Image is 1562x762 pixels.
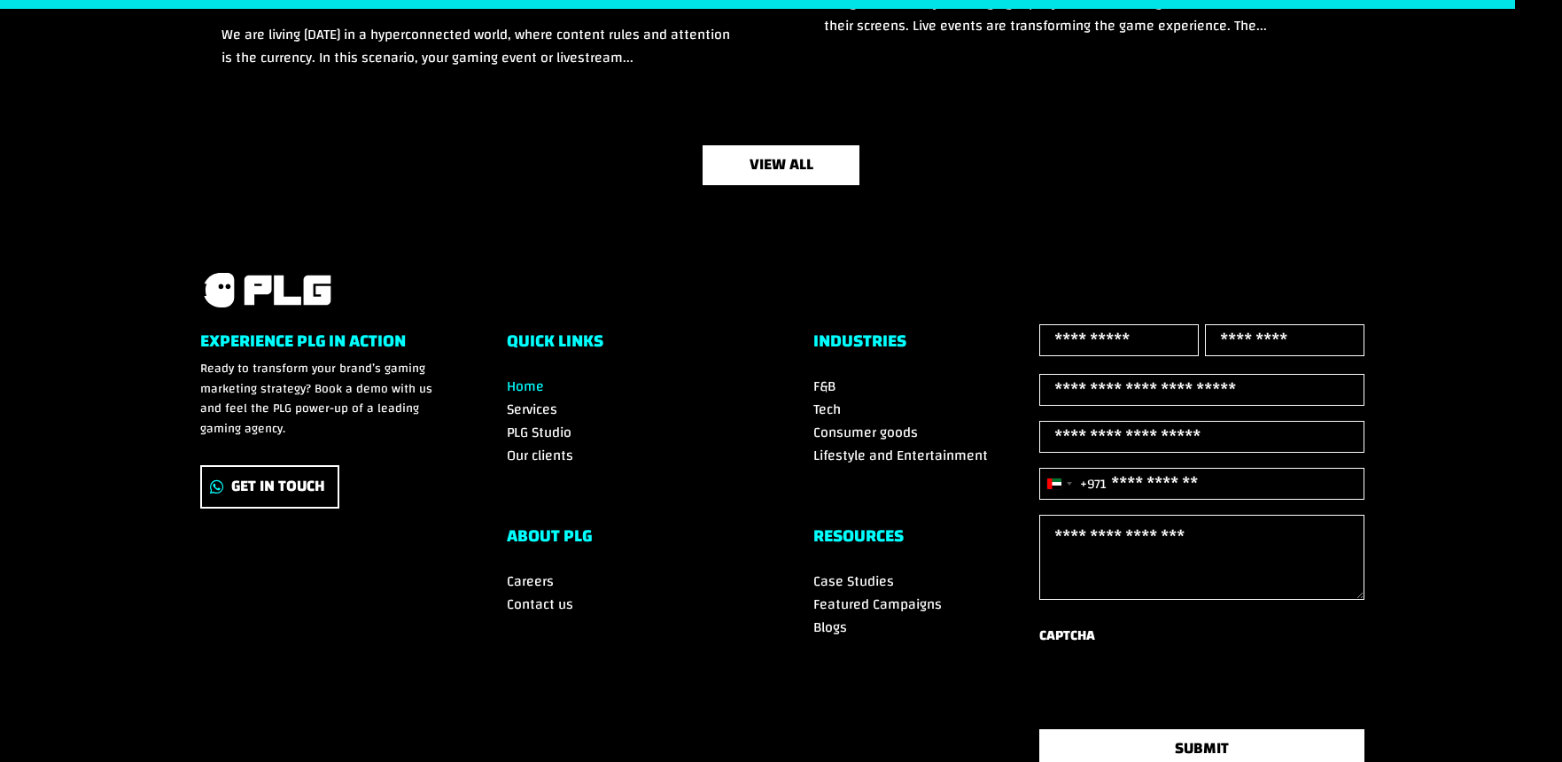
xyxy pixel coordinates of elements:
[813,373,835,400] a: F&B
[507,591,573,618] a: Contact us
[813,568,894,595] a: Case Studies
[507,396,557,423] a: Services
[200,465,339,509] a: Get In Touch
[813,614,847,641] a: Blogs
[507,373,544,400] a: Home
[1039,655,1309,724] iframe: reCAPTCHA
[1040,469,1107,499] button: Selected country
[200,270,333,310] img: PLG logo
[1039,624,1095,648] label: CAPTCHA
[813,419,918,446] a: Consumer goods
[813,527,1056,554] h6: RESOURCES
[813,332,1056,359] h6: Industries
[813,442,988,469] a: Lifestyle and Entertainment
[1080,472,1107,496] div: +971
[507,419,571,446] a: PLG Studio
[507,568,554,595] a: Careers
[507,332,750,359] h6: Quick Links
[813,591,942,618] a: Featured Campaigns
[813,396,841,423] a: Tech
[1473,677,1562,762] iframe: Chat Widget
[200,359,443,439] p: Ready to transform your brand’s gaming marketing strategy? Book a demo with us and feel the PLG p...
[703,145,859,185] a: view all
[507,442,573,469] a: Our clients
[221,23,739,69] p: We are living [DATE] in a hyperconnected world, where content rules and attention is the currency...
[200,332,443,359] h6: Experience PLG in Action
[507,527,750,554] h6: ABOUT PLG
[200,270,333,310] a: PLG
